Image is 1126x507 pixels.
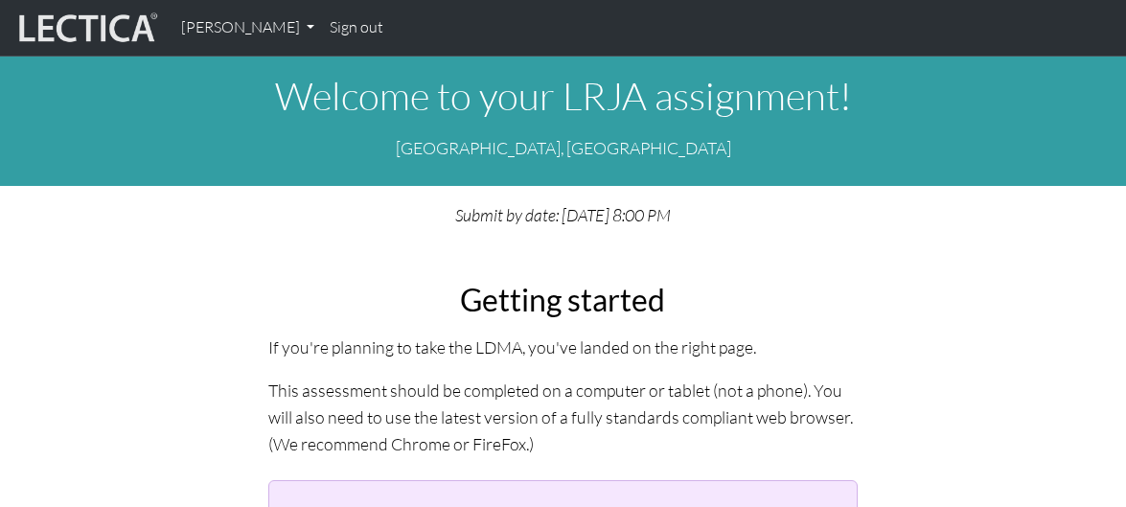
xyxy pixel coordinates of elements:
img: lecticalive [14,10,158,46]
p: If you're planning to take the LDMA, you've landed on the right page. [268,334,859,360]
h2: Getting started [268,282,859,318]
a: [PERSON_NAME] [173,8,322,48]
span: [GEOGRAPHIC_DATA], [GEOGRAPHIC_DATA] [396,137,731,158]
a: Sign out [322,8,391,48]
p: This assessment should be completed on a computer or tablet (not a phone). You will also need to ... [268,377,859,457]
